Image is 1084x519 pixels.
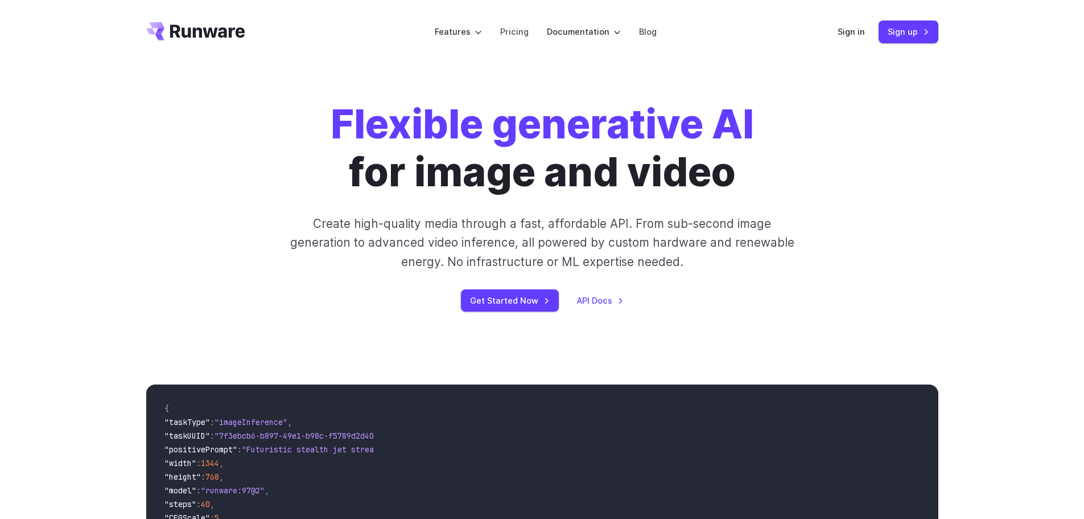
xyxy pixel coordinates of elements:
span: "runware:97@2" [201,485,265,496]
strong: Flexible generative AI [331,100,754,148]
span: "imageInference" [215,417,287,427]
a: Get Started Now [461,289,559,312]
label: Features [435,25,482,38]
a: Sign in [838,25,865,38]
span: : [196,458,201,468]
label: Documentation [547,25,621,38]
span: , [265,485,269,496]
a: API Docs [577,294,624,307]
a: Sign up [879,21,938,43]
span: "positivePrompt" [164,444,237,455]
span: : [196,485,201,496]
span: "width" [164,458,196,468]
span: 1344 [201,458,219,468]
span: , [210,499,215,509]
span: : [201,472,205,482]
span: "taskUUID" [164,431,210,441]
span: 768 [205,472,219,482]
span: : [210,431,215,441]
span: "height" [164,472,201,482]
span: : [196,499,201,509]
p: Create high-quality media through a fast, affordable API. From sub-second image generation to adv... [288,214,796,271]
span: { [164,403,169,414]
h1: for image and video [331,100,754,196]
span: , [219,472,224,482]
span: "7f3ebcb6-b897-49e1-b98c-f5789d2d40d7" [215,431,388,441]
span: , [219,458,224,468]
a: Blog [639,25,657,38]
a: Pricing [500,25,529,38]
span: "steps" [164,499,196,509]
span: "taskType" [164,417,210,427]
span: : [237,444,242,455]
span: 40 [201,499,210,509]
span: "Futuristic stealth jet streaking through a neon-lit cityscape with glowing purple exhaust" [242,444,656,455]
span: , [287,417,292,427]
span: : [210,417,215,427]
span: "model" [164,485,196,496]
a: Go to / [146,22,245,40]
